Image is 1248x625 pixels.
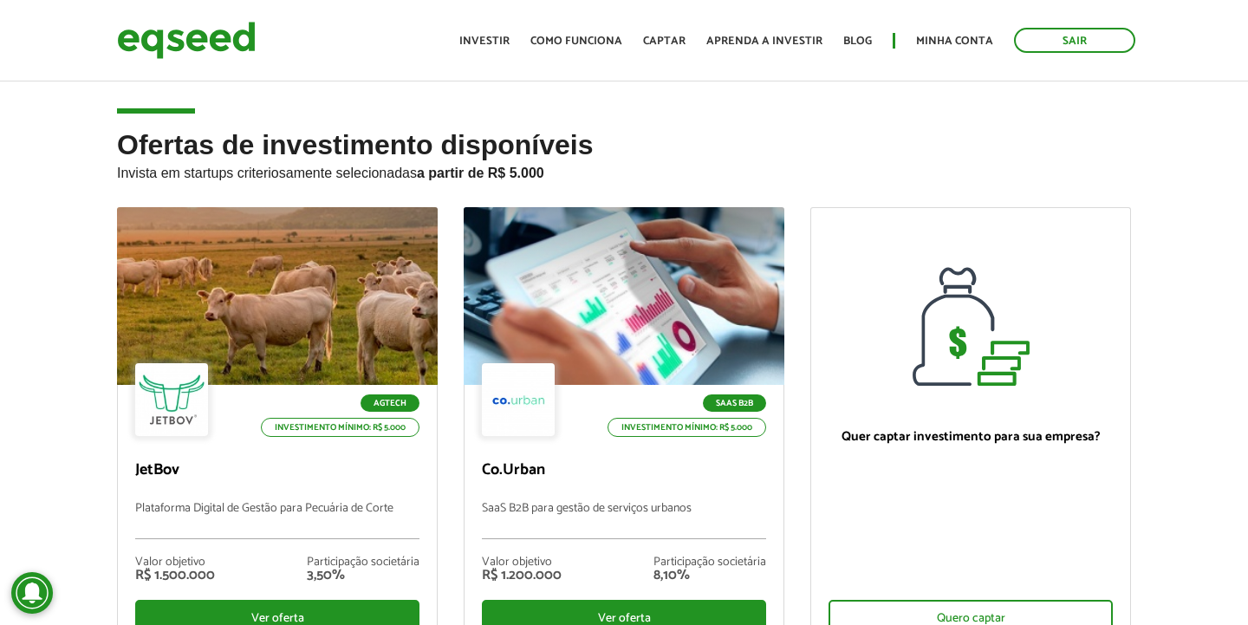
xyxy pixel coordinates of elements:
[1014,28,1135,53] a: Sair
[829,429,1113,445] p: Quer captar investimento para sua empresa?
[916,36,993,47] a: Minha conta
[261,418,419,437] p: Investimento mínimo: R$ 5.000
[643,36,686,47] a: Captar
[530,36,622,47] a: Como funciona
[135,461,419,480] p: JetBov
[117,160,1131,181] p: Invista em startups criteriosamente selecionadas
[482,461,766,480] p: Co.Urban
[653,557,766,569] div: Participação societária
[117,130,1131,207] h2: Ofertas de investimento disponíveis
[135,557,215,569] div: Valor objetivo
[417,166,544,180] strong: a partir de R$ 5.000
[361,394,419,412] p: Agtech
[135,502,419,539] p: Plataforma Digital de Gestão para Pecuária de Corte
[843,36,872,47] a: Blog
[307,569,419,583] div: 3,50%
[459,36,510,47] a: Investir
[482,557,562,569] div: Valor objetivo
[482,502,766,539] p: SaaS B2B para gestão de serviços urbanos
[608,418,766,437] p: Investimento mínimo: R$ 5.000
[653,569,766,583] div: 8,10%
[482,569,562,583] div: R$ 1.200.000
[703,394,766,412] p: SaaS B2B
[706,36,822,47] a: Aprenda a investir
[117,17,256,63] img: EqSeed
[307,557,419,569] div: Participação societária
[135,569,215,583] div: R$ 1.500.000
